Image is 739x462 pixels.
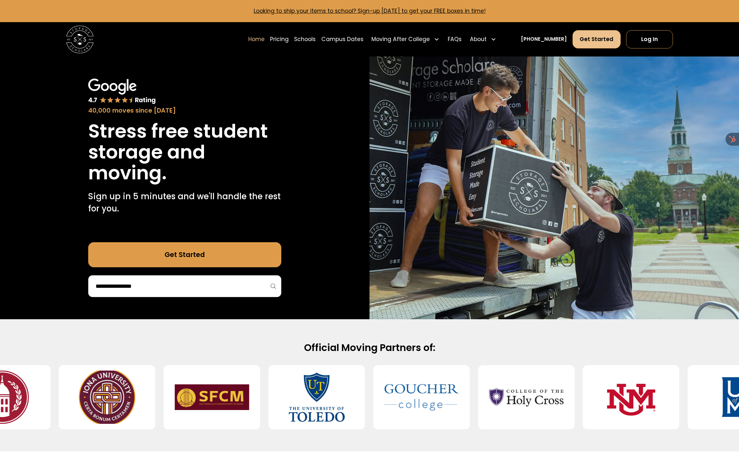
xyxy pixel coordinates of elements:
[66,26,94,53] img: Storage Scholars main logo
[489,371,564,424] img: College of the Holy Cross
[369,30,442,49] div: Moving After College
[448,30,462,49] a: FAQs
[88,121,281,183] h1: Stress free student storage and moving.
[248,30,265,49] a: Home
[254,7,486,15] a: Looking to ship your items to school? Sign-up [DATE] to get your FREE boxes in time!
[88,190,281,215] p: Sign up in 5 minutes and we'll handle the rest for you.
[467,30,499,49] div: About
[88,79,156,105] img: Google 4.7 star rating
[279,371,354,424] img: University of Toledo
[521,36,567,43] a: [PHONE_NUMBER]
[70,371,144,424] img: Iona University
[149,341,590,354] h2: Official Moving Partners of:
[573,30,621,49] a: Get Started
[384,371,459,424] img: Goucher College
[321,30,363,49] a: Campus Dates
[66,26,94,53] a: home
[594,371,668,424] img: University of New Mexico
[470,35,487,44] div: About
[88,106,281,115] div: 40,000 moves since [DATE]
[369,56,739,319] img: Storage Scholars makes moving and storage easy.
[626,30,673,49] a: Log In
[371,35,430,44] div: Moving After College
[174,371,249,424] img: San Francisco Conservatory of Music
[88,242,281,267] a: Get Started
[270,30,289,49] a: Pricing
[294,30,316,49] a: Schools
